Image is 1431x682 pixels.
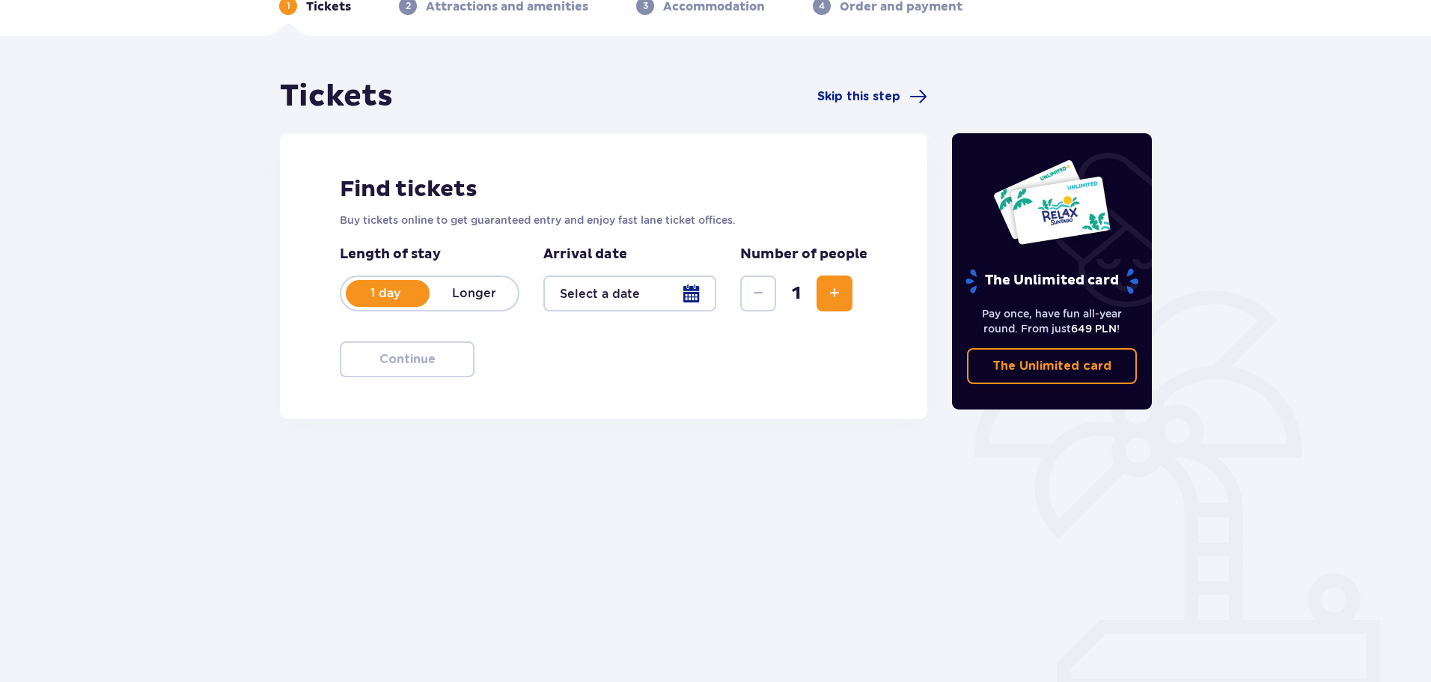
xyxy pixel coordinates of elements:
[779,282,814,305] span: 1
[340,246,519,264] p: Length of stay
[992,358,1111,374] p: The Unlimited card
[992,159,1111,246] img: Two entry cards to Suntago with the word 'UNLIMITED RELAX', featuring a white background with tro...
[543,246,627,264] p: Arrival date
[430,285,518,302] p: Longer
[341,285,430,302] p: 1 day
[340,341,475,377] button: Continue
[967,306,1138,336] p: Pay once, have fun all-year round. From just !
[1071,323,1117,335] span: 649 PLN
[280,78,393,115] h1: Tickets
[740,246,867,264] p: Number of people
[817,88,900,105] span: Skip this step
[964,268,1140,294] p: The Unlimited card
[340,213,867,228] p: Buy tickets online to get guaranteed entry and enjoy fast lane ticket offices.
[340,175,867,204] h2: Find tickets
[379,351,436,368] p: Continue
[817,275,852,311] button: Increase
[740,275,776,311] button: Decrease
[967,348,1138,384] a: The Unlimited card
[817,88,927,106] a: Skip this step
